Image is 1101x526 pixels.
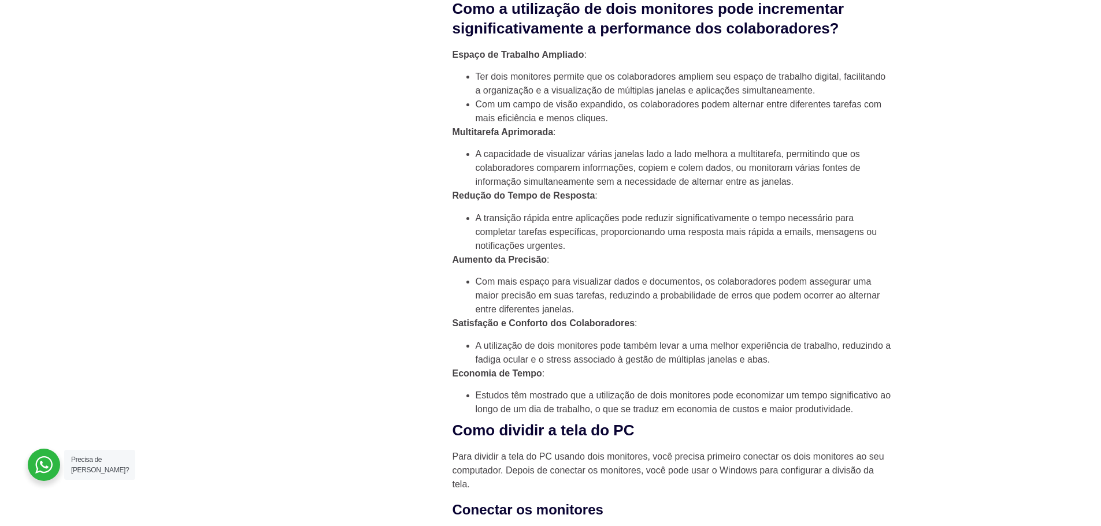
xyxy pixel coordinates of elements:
div: Widget de chat [893,378,1101,526]
p: : [453,189,892,203]
span: Precisa de [PERSON_NAME]? [71,456,129,474]
strong: Como dividir a tela do PC [453,421,635,439]
li: Estudos têm mostrado que a utilização de dois monitores pode economizar um tempo significativo ao... [476,389,892,416]
li: Com um campo de visão expandido, os colaboradores podem alternar entre diferentes tarefas com mai... [476,98,892,125]
strong: Economia de Tempo [453,368,542,378]
strong: Espaço de Trabalho Ampliado [453,50,584,59]
p: : [453,253,892,267]
li: A capacidade de visualizar várias janelas lado a lado melhora a multitarefa, permitindo que os co... [476,147,892,189]
strong: Satisfação e Conforto dos Colaboradores [453,318,635,328]
p: Para dividir a tela do PC usando dois monitores, você precisa primeiro conectar os dois monitores... [453,450,892,491]
li: A transição rápida entre aplicações pode reduzir significativamente o tempo necessário para compl... [476,211,892,253]
li: A utilização de dois monitores pode também levar a uma melhor experiência de trabalho, reduzindo ... [476,339,892,367]
p: : [453,125,892,139]
strong: Aumento da Precisão [453,255,547,264]
strong: Redução do Tempo de Resposta [453,191,595,200]
strong: Multitarefa Aprimorada [453,127,554,137]
iframe: Chat Widget [893,378,1101,526]
li: Ter dois monitores permite que os colaboradores ampliem seu espaço de trabalho digital, facilitan... [476,70,892,98]
li: Com mais espaço para visualizar dados e documentos, os colaboradores podem assegurar uma maior pr... [476,275,892,316]
p: : [453,48,892,62]
p: : [453,367,892,380]
p: : [453,316,892,330]
strong: Conectar os monitores [453,502,603,517]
